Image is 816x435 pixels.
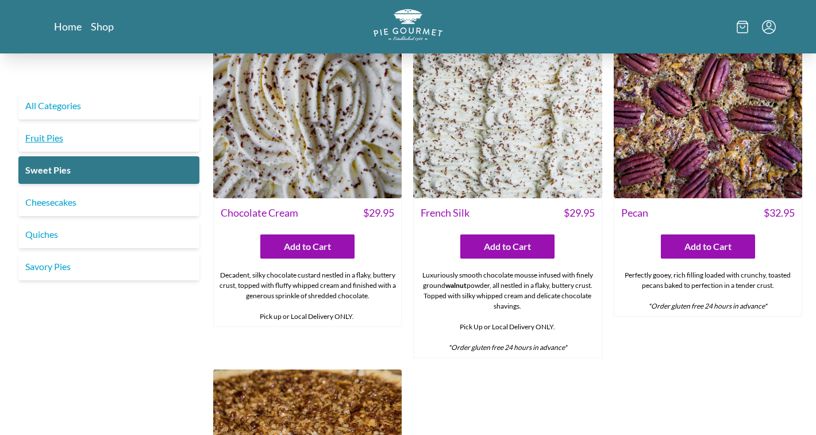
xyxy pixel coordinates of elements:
[445,281,467,290] strong: walnut
[648,302,767,310] em: *Order gluten free 24 hours in advance*
[413,9,602,198] img: French Silk
[764,205,795,221] span: $ 32.95
[214,265,401,326] div: Decadent, silky chocolate custard nestled in a flaky, buttery crust, topped with fluffy whipped c...
[284,240,331,253] span: Add to Cart
[564,205,595,221] span: $ 29.95
[213,9,402,198] img: Chocolate Cream
[614,9,802,198] img: Pecan
[54,20,82,33] a: Home
[18,156,199,184] a: Sweet Pies
[484,240,531,253] span: Add to Cart
[762,20,776,34] button: Menu
[414,265,601,357] div: Luxuriously smooth chocolate mousse infused with finely ground powder, all nestled in a flaky, bu...
[221,205,298,221] span: Chocolate Cream
[448,343,567,352] em: *Order gluten free 24 hours in advance*
[18,92,199,120] a: All Categories
[260,234,355,259] button: Add to Cart
[18,253,199,280] a: Savory Pies
[621,205,648,221] span: Pecan
[684,240,732,253] span: Add to Cart
[661,234,755,259] button: Add to Cart
[91,20,114,33] a: Shop
[421,205,469,221] span: French Silk
[363,205,394,221] span: $ 29.95
[460,234,555,259] button: Add to Cart
[614,265,802,316] div: Perfectly gooey, rich filling loaded with crunchy, toasted pecans baked to perfection in a tender...
[18,124,199,152] a: Fruit Pies
[18,221,199,248] a: Quiches
[374,9,442,44] a: Logo
[374,9,442,41] img: logo
[18,188,199,216] a: Cheesecakes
